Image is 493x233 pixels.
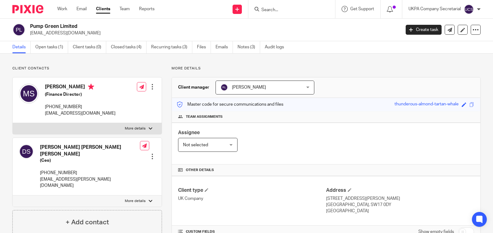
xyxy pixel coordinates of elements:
[45,110,116,116] p: [EMAIL_ADDRESS][DOMAIN_NAME]
[19,84,39,103] img: svg%3E
[12,23,25,36] img: svg%3E
[40,170,140,176] p: [PHONE_NUMBER]
[197,41,211,53] a: Files
[40,144,140,157] h4: [PERSON_NAME] [PERSON_NAME] [PERSON_NAME]
[178,130,200,135] span: Assignee
[40,176,140,189] p: [EMAIL_ADDRESS][PERSON_NAME][DOMAIN_NAME]
[139,6,155,12] a: Reports
[186,114,223,119] span: Team assignments
[406,25,442,35] a: Create task
[12,66,162,71] p: Client contacts
[178,84,209,90] h3: Client manager
[40,157,140,164] h5: (Ceo)
[125,126,146,131] p: More details
[326,187,474,194] h4: Address
[172,66,481,71] p: More details
[30,30,396,36] p: [EMAIL_ADDRESS][DOMAIN_NAME]
[350,7,374,11] span: Get Support
[326,196,474,202] p: [STREET_ADDRESS][PERSON_NAME]
[12,41,31,53] a: Details
[178,187,326,194] h4: Client type
[35,41,68,53] a: Open tasks (1)
[238,41,260,53] a: Notes (3)
[178,196,326,202] p: UK Company
[88,84,94,90] i: Primary
[326,202,474,208] p: [GEOGRAPHIC_DATA], SW17 0DY
[111,41,146,53] a: Closed tasks (4)
[151,41,192,53] a: Recurring tasks (3)
[66,218,109,227] h4: + Add contact
[45,91,116,98] h5: (Finance Director)
[96,6,110,12] a: Clients
[395,101,459,108] div: thunderous-almond-tartan-whale
[76,6,87,12] a: Email
[261,7,316,13] input: Search
[183,143,208,147] span: Not selected
[12,5,43,13] img: Pixie
[19,144,34,159] img: svg%3E
[464,4,474,14] img: svg%3E
[408,6,461,12] p: UKPA Company Secretarial
[45,84,116,91] h4: [PERSON_NAME]
[125,199,146,204] p: More details
[57,6,67,12] a: Work
[220,84,228,91] img: svg%3E
[30,23,323,30] h2: Pump Green Limited
[177,101,283,108] p: Master code for secure communications and files
[216,41,233,53] a: Emails
[73,41,106,53] a: Client tasks (0)
[326,208,474,214] p: [GEOGRAPHIC_DATA]
[186,168,214,173] span: Other details
[45,104,116,110] p: [PHONE_NUMBER]
[120,6,130,12] a: Team
[265,41,289,53] a: Audit logs
[232,85,266,90] span: [PERSON_NAME]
